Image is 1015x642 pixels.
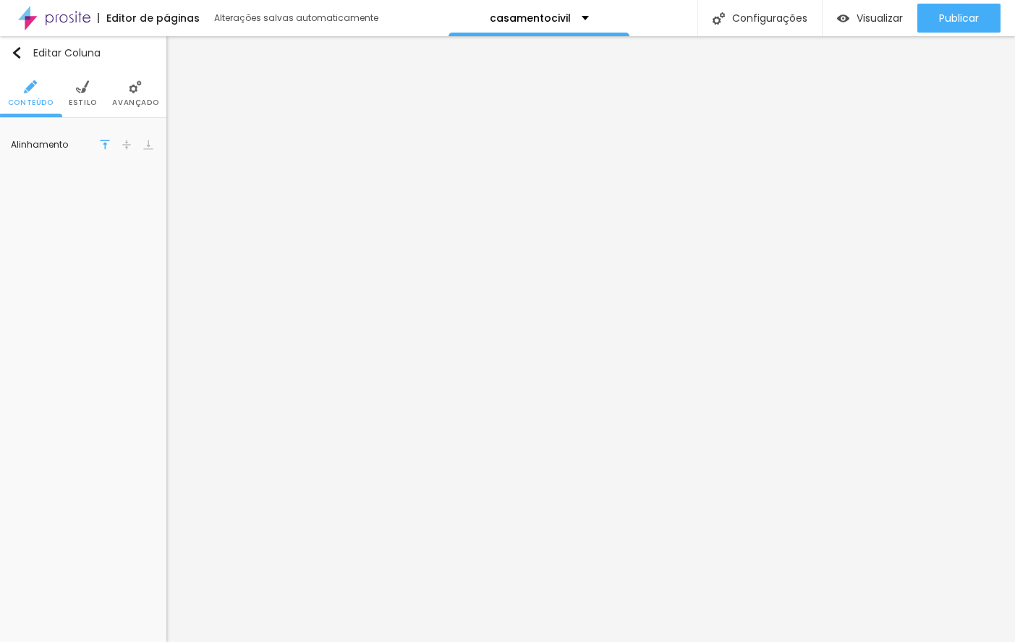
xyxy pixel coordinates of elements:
[8,99,54,106] span: Conteúdo
[98,13,200,23] div: Editor de páginas
[939,12,979,24] span: Publicar
[917,4,1001,33] button: Publicar
[11,140,98,149] div: Alinhamento
[69,99,97,106] span: Estilo
[490,13,571,23] p: casamentocivil
[100,140,110,150] img: move-up-1.svg
[11,47,22,59] img: Icone
[24,80,37,93] img: Icone
[857,12,903,24] span: Visualizar
[143,140,153,150] img: move-down-1.svg
[112,99,158,106] span: Avançado
[837,12,849,25] img: view-1.svg
[214,14,381,22] div: Alterações salvas automaticamente
[129,80,142,93] img: Icone
[713,12,725,25] img: Icone
[166,36,1015,642] iframe: Editor
[823,4,917,33] button: Visualizar
[11,47,101,59] div: Editar Coluna
[122,140,132,150] img: shrink-vertical-1.svg
[76,80,89,93] img: Icone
